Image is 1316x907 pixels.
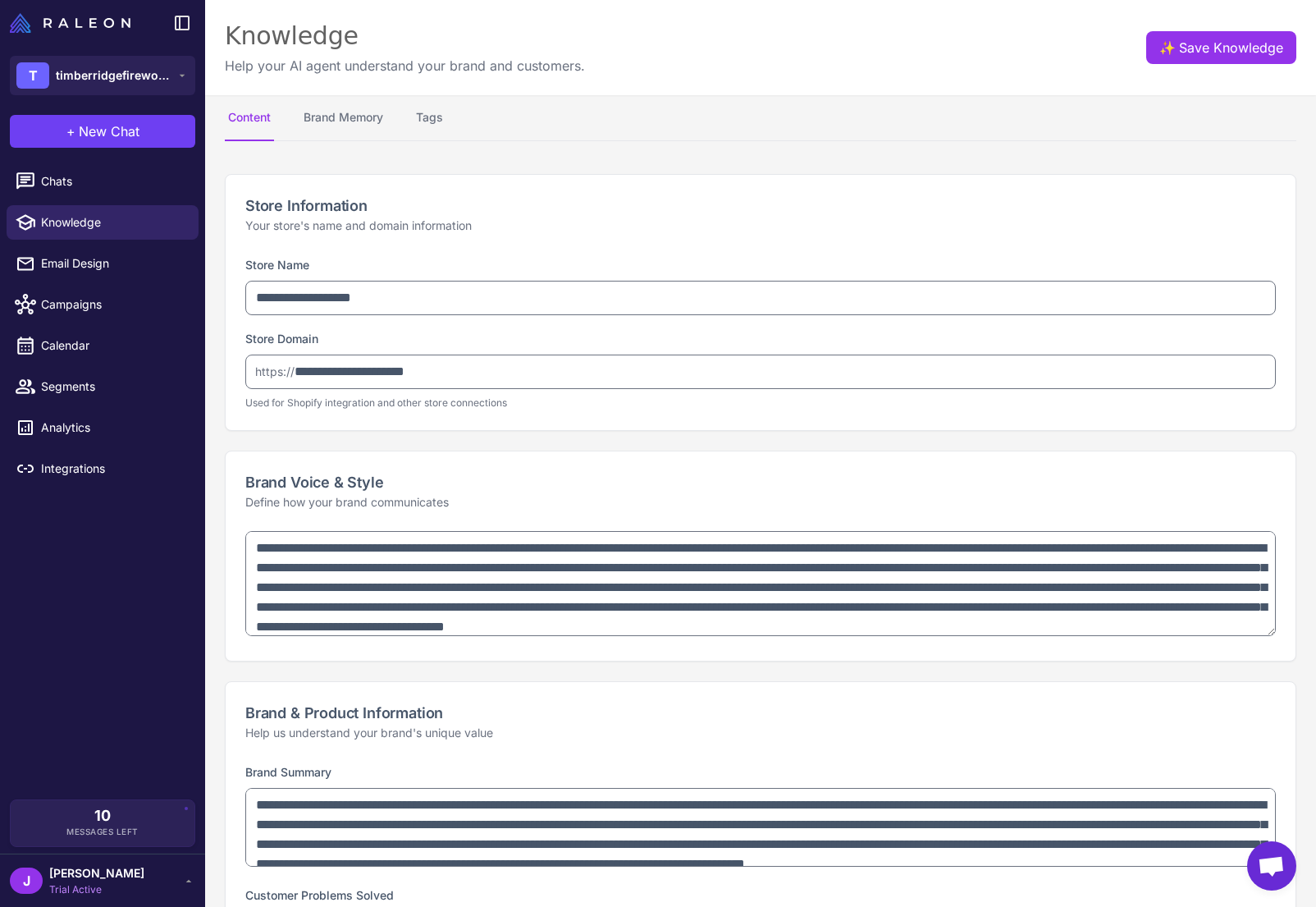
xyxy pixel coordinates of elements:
label: Customer Problems Solved [245,888,394,902]
span: Knowledge [41,213,185,231]
a: Email Design [7,246,199,281]
span: Campaigns [41,295,185,314]
label: Brand Summary [245,765,331,779]
span: Messages Left [66,826,139,838]
span: Integrations [41,460,185,478]
a: Knowledge [7,205,199,240]
span: Analytics [41,419,185,437]
a: Chats [7,164,199,199]
button: Content [225,95,274,141]
span: [PERSON_NAME] [49,864,144,882]
span: Trial Active [49,882,144,897]
div: T [16,62,49,89]
button: Brand Memory [300,95,386,141]
p: Your store's name and domain information [245,217,1276,235]
div: Open chat [1247,841,1296,891]
span: New Chat [79,121,139,141]
button: Ttimberridgefirewood [10,56,195,95]
img: Raleon Logo [10,13,130,33]
button: ✨Save Knowledge [1146,31,1296,64]
a: Analytics [7,410,199,445]
span: Segments [41,378,185,396]
h2: Store Information [245,195,1276,217]
div: Knowledge [225,20,585,53]
button: Tags [413,95,446,141]
a: Segments [7,369,199,404]
p: Help your AI agent understand your brand and customers. [225,56,585,76]
h2: Brand & Product Information [245,702,1276,724]
span: ✨ [1159,38,1172,51]
p: Used for Shopify integration and other store connections [245,396,1276,410]
a: Integrations [7,451,199,486]
span: + [66,121,75,141]
p: Help us understand your brand's unique value [245,724,1276,742]
a: Campaigns [7,287,199,322]
button: +New Chat [10,115,195,148]
span: Chats [41,172,185,190]
div: J [10,868,43,894]
span: 10 [94,809,111,823]
a: Raleon Logo [10,13,137,33]
span: Email Design [41,254,185,273]
p: Define how your brand communicates [245,493,1276,511]
label: Store Name [245,258,309,272]
a: Calendar [7,328,199,363]
span: Calendar [41,337,185,355]
label: Store Domain [245,332,318,346]
h2: Brand Voice & Style [245,471,1276,493]
span: timberridgefirewood [56,66,171,85]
